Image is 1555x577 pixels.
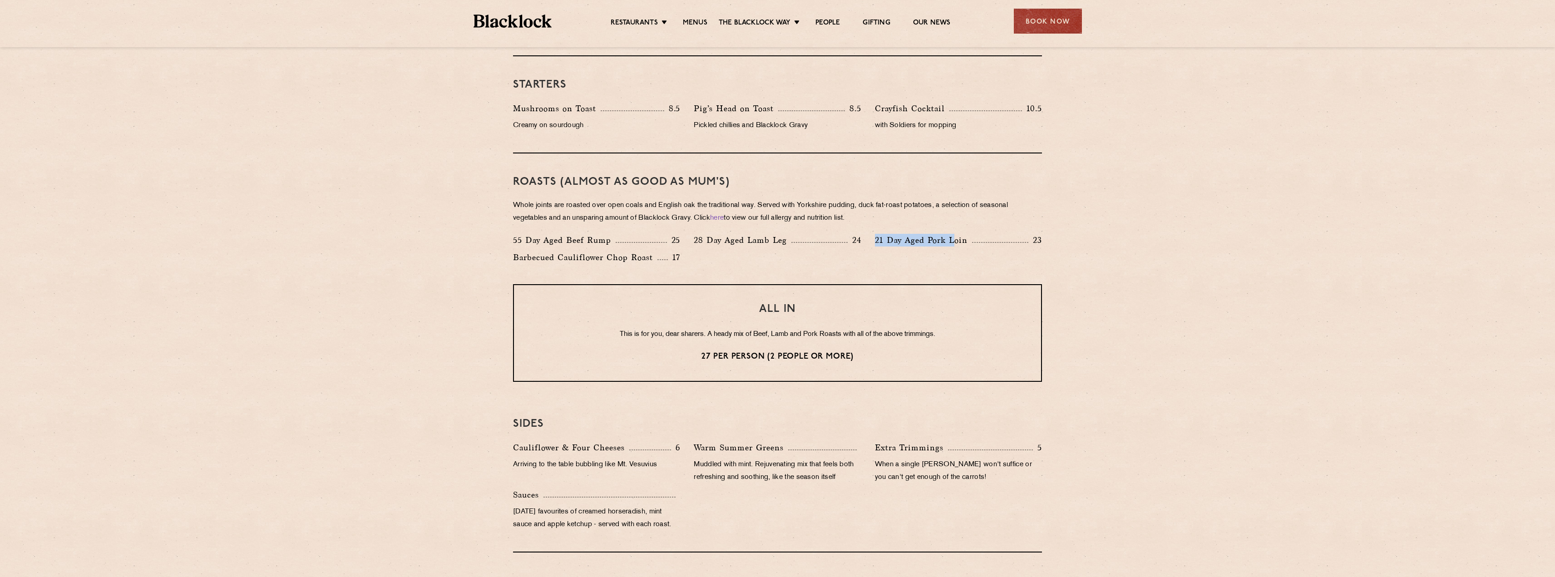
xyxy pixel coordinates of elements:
[513,79,1042,91] h3: Starters
[474,15,552,28] img: BL_Textured_Logo-footer-cropped.svg
[875,102,949,115] p: Crayfish Cocktail
[1033,442,1042,454] p: 5
[875,441,948,454] p: Extra Trimmings
[532,329,1023,340] p: This is for you, dear sharers. A heady mix of Beef, Lamb and Pork Roasts with all of the above tr...
[513,488,543,501] p: Sauces
[513,199,1042,225] p: Whole joints are roasted over open coals and English oak the traditional way. Served with Yorkshi...
[513,251,657,264] p: Barbecued Cauliflower Chop Roast
[668,252,681,263] p: 17
[1022,103,1042,114] p: 10.5
[1028,234,1042,246] p: 23
[694,119,861,132] p: Pickled chillies and Blacklock Gravy
[913,19,951,29] a: Our News
[671,442,680,454] p: 6
[694,459,861,484] p: Muddled with mint. Rejuvenating mix that feels both refreshing and soothing, like the season itself
[611,19,658,29] a: Restaurants
[845,103,861,114] p: 8.5
[513,234,616,247] p: 55 Day Aged Beef Rump
[875,459,1042,484] p: When a single [PERSON_NAME] won't suffice or you can't get enough of the carrots!
[875,119,1042,132] p: with Soldiers for mopping
[710,215,724,222] a: here
[513,102,601,115] p: Mushrooms on Toast
[532,351,1023,363] p: 27 per person (2 people or more)
[683,19,707,29] a: Menus
[694,102,778,115] p: Pig’s Head on Toast
[513,459,680,471] p: Arriving to the table bubbling like Mt. Vesuvius
[815,19,840,29] a: People
[1014,9,1082,34] div: Book Now
[875,234,972,247] p: 21 Day Aged Pork Loin
[694,234,791,247] p: 28 Day Aged Lamb Leg
[863,19,890,29] a: Gifting
[532,303,1023,315] h3: ALL IN
[664,103,681,114] p: 8.5
[513,119,680,132] p: Creamy on sourdough
[513,441,629,454] p: Cauliflower & Four Cheeses
[667,234,681,246] p: 25
[848,234,861,246] p: 24
[513,506,680,531] p: [DATE] favourites of creamed horseradish, mint sauce and apple ketchup - served with each roast.
[719,19,790,29] a: The Blacklock Way
[513,418,1042,430] h3: SIDES
[513,176,1042,188] h3: Roasts (Almost as good as Mum's)
[694,441,788,454] p: Warm Summer Greens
